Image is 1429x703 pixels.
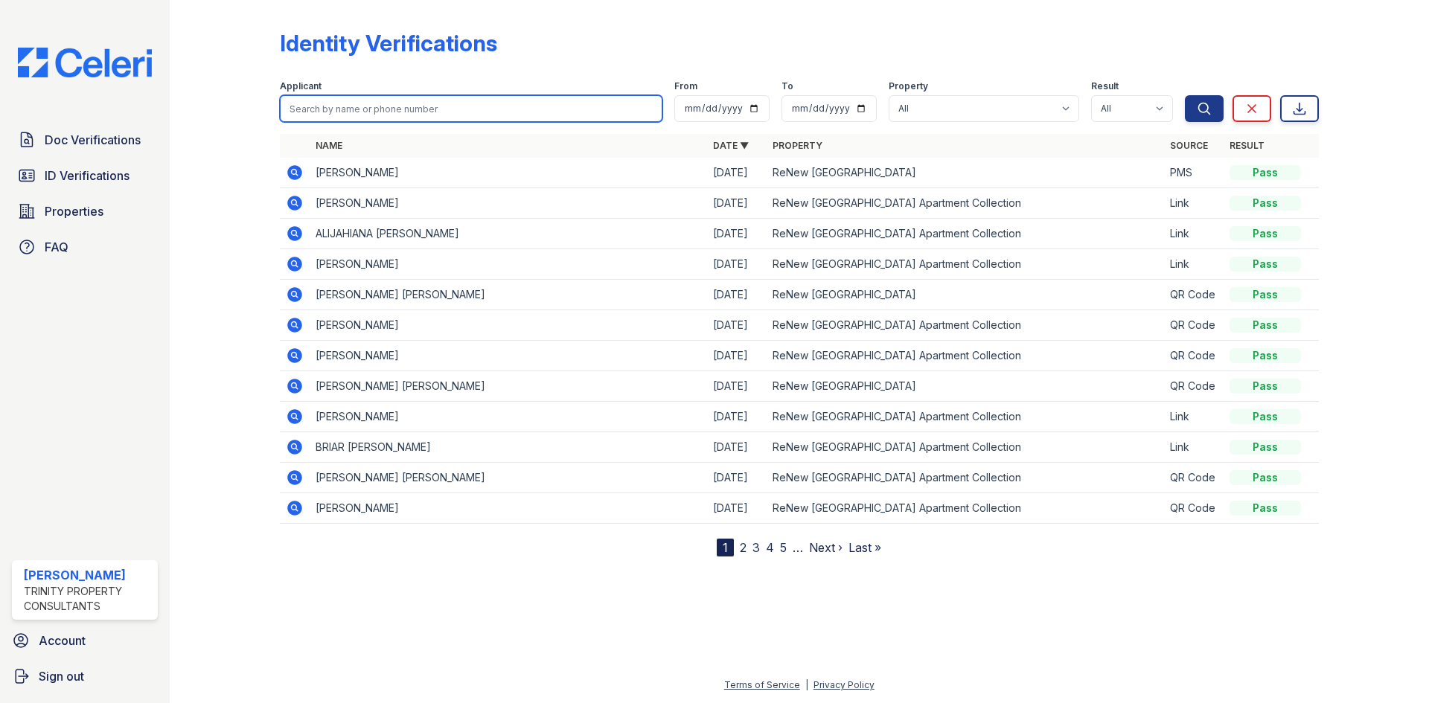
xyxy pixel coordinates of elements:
[1164,310,1224,341] td: QR Code
[12,161,158,190] a: ID Verifications
[773,140,822,151] a: Property
[1170,140,1208,151] a: Source
[793,539,803,556] span: …
[1230,257,1301,272] div: Pass
[45,238,68,256] span: FAQ
[24,584,152,614] div: Trinity Property Consultants
[45,167,130,184] span: ID Verifications
[310,158,707,188] td: [PERSON_NAME]
[1230,165,1301,180] div: Pass
[1230,318,1301,333] div: Pass
[1230,287,1301,302] div: Pass
[707,432,767,463] td: [DATE]
[1091,80,1119,92] label: Result
[780,540,787,555] a: 5
[310,432,707,463] td: BRIAR [PERSON_NAME]
[767,341,1164,371] td: ReNew [GEOGRAPHIC_DATA] Apartment Collection
[781,80,793,92] label: To
[707,402,767,432] td: [DATE]
[707,463,767,493] td: [DATE]
[310,219,707,249] td: ALIJAHIANA [PERSON_NAME]
[767,493,1164,524] td: ReNew [GEOGRAPHIC_DATA] Apartment Collection
[12,125,158,155] a: Doc Verifications
[848,540,881,555] a: Last »
[1230,226,1301,241] div: Pass
[310,371,707,402] td: [PERSON_NAME] [PERSON_NAME]
[310,280,707,310] td: [PERSON_NAME] [PERSON_NAME]
[280,95,662,122] input: Search by name or phone number
[12,196,158,226] a: Properties
[1230,501,1301,516] div: Pass
[767,158,1164,188] td: ReNew [GEOGRAPHIC_DATA]
[1164,493,1224,524] td: QR Code
[813,679,875,690] a: Privacy Policy
[1230,409,1301,424] div: Pass
[1230,196,1301,211] div: Pass
[1164,188,1224,219] td: Link
[809,540,843,555] a: Next ›
[310,188,707,219] td: [PERSON_NAME]
[767,280,1164,310] td: ReNew [GEOGRAPHIC_DATA]
[1230,470,1301,485] div: Pass
[310,463,707,493] td: [PERSON_NAME] [PERSON_NAME]
[1230,348,1301,363] div: Pass
[805,679,808,690] div: |
[280,30,497,57] div: Identity Verifications
[1164,371,1224,402] td: QR Code
[1164,341,1224,371] td: QR Code
[707,280,767,310] td: [DATE]
[707,249,767,280] td: [DATE]
[1230,440,1301,455] div: Pass
[707,158,767,188] td: [DATE]
[39,667,84,685] span: Sign out
[310,341,707,371] td: [PERSON_NAME]
[707,493,767,524] td: [DATE]
[1230,379,1301,394] div: Pass
[740,540,747,555] a: 2
[280,80,322,92] label: Applicant
[24,566,152,584] div: [PERSON_NAME]
[767,402,1164,432] td: ReNew [GEOGRAPHIC_DATA] Apartment Collection
[707,219,767,249] td: [DATE]
[6,48,164,77] img: CE_Logo_Blue-a8612792a0a2168367f1c8372b55b34899dd931a85d93a1a3d3e32e68fde9ad4.png
[6,661,164,691] a: Sign out
[1164,463,1224,493] td: QR Code
[767,432,1164,463] td: ReNew [GEOGRAPHIC_DATA] Apartment Collection
[1230,140,1265,151] a: Result
[12,232,158,262] a: FAQ
[752,540,760,555] a: 3
[310,249,707,280] td: [PERSON_NAME]
[1164,249,1224,280] td: Link
[717,539,734,556] div: 1
[39,632,86,649] span: Account
[310,310,707,341] td: [PERSON_NAME]
[889,80,928,92] label: Property
[1164,280,1224,310] td: QR Code
[316,140,342,151] a: Name
[6,626,164,655] a: Account
[767,249,1164,280] td: ReNew [GEOGRAPHIC_DATA] Apartment Collection
[767,219,1164,249] td: ReNew [GEOGRAPHIC_DATA] Apartment Collection
[1164,402,1224,432] td: Link
[45,202,103,220] span: Properties
[767,371,1164,402] td: ReNew [GEOGRAPHIC_DATA]
[1164,432,1224,463] td: Link
[767,310,1164,341] td: ReNew [GEOGRAPHIC_DATA] Apartment Collection
[767,188,1164,219] td: ReNew [GEOGRAPHIC_DATA] Apartment Collection
[1164,158,1224,188] td: PMS
[767,463,1164,493] td: ReNew [GEOGRAPHIC_DATA] Apartment Collection
[713,140,749,151] a: Date ▼
[707,371,767,402] td: [DATE]
[674,80,697,92] label: From
[310,493,707,524] td: [PERSON_NAME]
[707,188,767,219] td: [DATE]
[1164,219,1224,249] td: Link
[707,341,767,371] td: [DATE]
[310,402,707,432] td: [PERSON_NAME]
[45,131,141,149] span: Doc Verifications
[766,540,774,555] a: 4
[707,310,767,341] td: [DATE]
[724,679,800,690] a: Terms of Service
